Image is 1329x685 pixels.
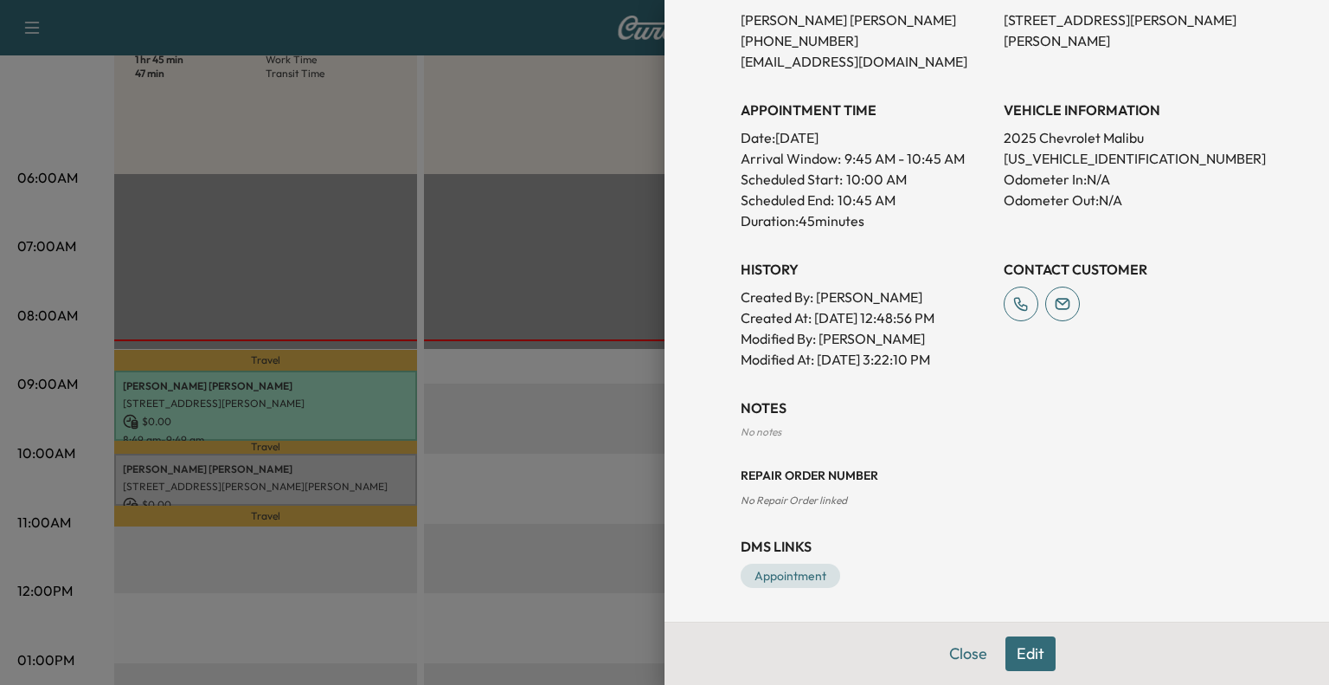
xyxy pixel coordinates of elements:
button: Edit [1005,637,1056,671]
h3: NOTES [741,397,1253,418]
p: Date: [DATE] [741,127,990,148]
span: No Repair Order linked [741,494,847,507]
span: 9:45 AM - 10:45 AM [844,148,965,169]
p: Arrival Window: [741,148,990,169]
p: [PHONE_NUMBER] [741,30,990,51]
p: [PERSON_NAME] [PERSON_NAME] [741,10,990,30]
div: No notes [741,425,1253,439]
h3: History [741,259,990,280]
p: [US_VEHICLE_IDENTIFICATION_NUMBER] [1004,148,1253,169]
p: [EMAIL_ADDRESS][DOMAIN_NAME] [741,51,990,72]
p: Odometer In: N/A [1004,169,1253,190]
h3: VEHICLE INFORMATION [1004,100,1253,120]
p: Modified At : [DATE] 3:22:10 PM [741,349,990,370]
h3: CONTACT CUSTOMER [1004,259,1253,280]
p: Scheduled Start: [741,169,843,190]
p: 10:00 AM [846,169,907,190]
h3: DMS Links [741,536,1253,557]
button: Close [938,637,998,671]
p: Created By : [PERSON_NAME] [741,287,990,307]
h3: Repair Order number [741,467,1253,484]
p: Odometer Out: N/A [1004,190,1253,210]
p: 2025 Chevrolet Malibu [1004,127,1253,148]
p: Modified By : [PERSON_NAME] [741,328,990,349]
a: Appointment [741,564,840,588]
h3: APPOINTMENT TIME [741,100,990,120]
p: Created At : [DATE] 12:48:56 PM [741,307,990,328]
p: Scheduled End: [741,190,834,210]
p: 10:45 AM [838,190,896,210]
p: [STREET_ADDRESS][PERSON_NAME][PERSON_NAME] [1004,10,1253,51]
p: Duration: 45 minutes [741,210,990,231]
